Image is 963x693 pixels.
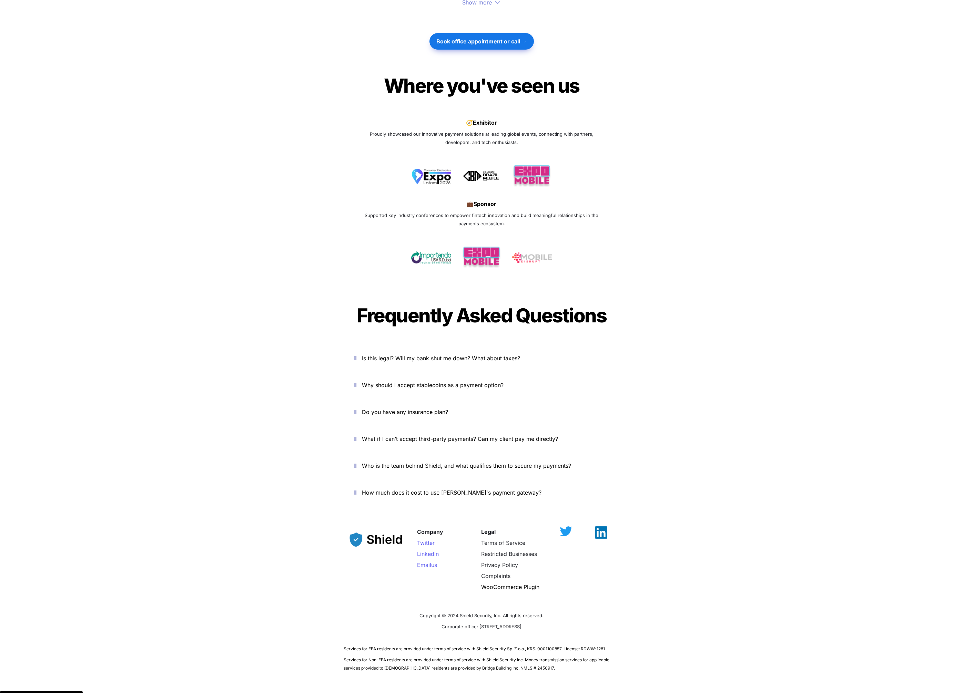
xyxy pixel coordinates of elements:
[466,119,473,126] span: 🧭
[436,38,527,45] strong: Book office appointment or call →
[474,200,496,207] strong: Sponsor
[417,528,443,535] strong: Company
[384,74,579,97] span: Where you've seen us
[370,131,595,145] span: Proudly showcased our innovative payment solutions at leading global events, connecting with part...
[417,561,437,568] a: Emailus
[344,482,619,503] button: How much does it cost to use [PERSON_NAME]'s payment gateway?
[481,561,518,568] a: Privacy Policy
[442,624,521,629] span: Corporate office: [STREET_ADDRESS]
[344,455,619,476] button: Who is the team behind Shield, and what qualifies them to secure my payments?
[344,348,619,369] button: Is this legal? Will my bank shut me down? What about taxes?
[473,119,497,126] strong: Exhibitor
[344,374,619,396] button: Why should I accept stablecoins as a payment option?
[344,401,619,423] button: Do you have any insurance plan?
[362,462,571,469] span: Who is the team behind Shield, and what qualifies them to secure my payments?
[362,382,504,389] span: Why should I accept stablecoins as a payment option?
[429,33,534,50] button: Book office appointment or call →
[362,489,541,496] span: How much does it cost to use [PERSON_NAME]'s payment gateway?
[431,561,437,568] span: us
[417,550,439,557] a: LinkedIn
[362,408,448,415] span: Do you have any insurance plan?
[481,583,539,590] a: WooCommerce Plugin
[344,657,610,671] span: Services for Non-EEA residents are provided under terms of service with Shield Security Inc. Mone...
[415,105,549,114] span: Join 1000+ happy startups that use Cardy
[362,435,558,442] span: What if I can’t accept third-party payments? Can my client pay me directly?
[481,528,496,535] strong: Legal
[417,539,435,546] a: Twitter
[467,200,474,207] span: 💼
[344,428,619,449] button: What if I can’t accept third-party payments? Can my client pay me directly?
[481,539,525,546] a: Terms of Service
[481,550,537,557] a: Restricted Businesses
[419,613,544,618] span: Copyright © 2024 Shield Security, Inc. All rights reserved.
[417,561,431,568] span: Email
[365,213,600,226] span: Supported key industry conferences to empower fintech innovation and build meaningful relationshi...
[362,355,520,362] span: Is this legal? Will my bank shut me down? What about taxes?
[357,304,606,327] span: Frequently Asked Questions
[344,646,605,651] span: Services for EEA residents are provided under terms of service with Shield Security Sp. Z.o.o., K...
[429,30,534,53] a: Book office appointment or call →
[481,572,510,579] a: Complaints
